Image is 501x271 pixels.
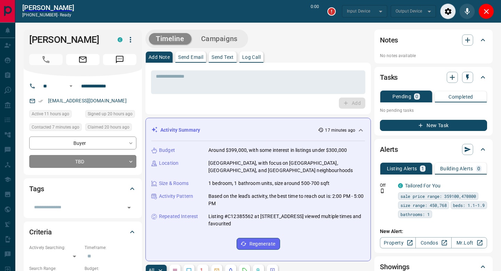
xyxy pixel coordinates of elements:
[237,238,280,250] button: Regenerate
[29,54,63,65] span: Call
[380,188,385,193] svg: Push Notification Only
[448,94,473,99] p: Completed
[48,98,127,103] a: [EMAIL_ADDRESS][DOMAIN_NAME]
[400,211,430,218] span: bathrooms: 1
[85,110,136,120] div: Mon Sep 15 2025
[159,180,189,187] p: Size & Rooms
[88,110,133,117] span: Signed up 20 hours ago
[405,183,440,188] a: Tailored For You
[149,33,191,45] button: Timeline
[453,202,485,209] span: beds: 1.1-1.9
[60,13,72,17] span: ready
[67,82,75,90] button: Open
[380,34,398,46] h2: Notes
[29,137,136,149] div: Buyer
[415,94,418,99] p: 0
[400,193,476,200] span: sale price range: 359100,470800
[29,180,136,197] div: Tags
[400,202,447,209] span: size range: 450,768
[415,237,451,248] a: Condos
[178,55,203,60] p: Send Email
[118,37,122,42] div: condos.ca
[103,54,136,65] span: Message
[85,123,136,133] div: Mon Sep 15 2025
[421,166,424,171] p: 1
[440,166,473,171] p: Building Alerts
[29,110,82,120] div: Mon Sep 15 2025
[29,224,136,240] div: Criteria
[124,203,134,212] button: Open
[29,34,107,45] h1: [PERSON_NAME]
[242,55,261,60] p: Log Call
[159,213,198,220] p: Repeated Interest
[159,160,178,167] p: Location
[38,99,43,103] svg: Email Verified
[380,120,487,131] button: New Task
[380,144,398,155] h2: Alerts
[380,32,487,48] div: Notes
[208,213,365,227] p: Listing #C12385562 at [STREET_ADDRESS] viewed multiple times and favourited
[29,155,136,168] div: TBD
[159,193,193,200] p: Activity Pattern
[212,55,234,60] p: Send Text
[29,123,82,133] div: Tue Sep 16 2025
[478,3,494,19] div: Close
[380,141,487,158] div: Alerts
[208,193,365,207] p: Based on the lead's activity, the best time to reach out is: 2:00 PM - 5:00 PM
[459,3,475,19] div: Mute
[208,180,329,187] p: 1 bedroom, 1 bathroom units, size around 500-700 sqft
[22,12,74,18] p: [PHONE_NUMBER] -
[85,245,136,251] p: Timeframe:
[149,55,170,60] p: Add Note
[380,69,487,86] div: Tasks
[29,183,44,194] h2: Tags
[325,127,355,133] p: 17 minutes ago
[22,3,74,12] a: [PERSON_NAME]
[311,3,319,19] p: 0:00
[208,147,347,154] p: Around $399,000, with some interest in listings under $300,000
[32,110,69,117] span: Active 11 hours ago
[88,124,129,131] span: Claimed 20 hours ago
[451,237,487,248] a: Mr.Loft
[380,53,487,59] p: No notes available
[29,226,52,238] h2: Criteria
[32,124,79,131] span: Contacted 7 minutes ago
[398,183,403,188] div: condos.ca
[440,3,456,19] div: Audio Settings
[380,182,394,188] p: Off
[477,166,480,171] p: 0
[387,166,417,171] p: Listing Alerts
[159,147,175,154] p: Budget
[160,126,200,134] p: Activity Summary
[380,105,487,116] p: No pending tasks
[29,245,81,251] p: Actively Searching:
[151,124,365,137] div: Activity Summary17 minutes ago
[380,72,398,83] h2: Tasks
[66,54,100,65] span: Email
[194,33,245,45] button: Campaigns
[208,160,365,174] p: [GEOGRAPHIC_DATA], with focus on [GEOGRAPHIC_DATA], [GEOGRAPHIC_DATA], and [GEOGRAPHIC_DATA] neig...
[380,237,416,248] a: Property
[380,228,487,235] p: New Alert:
[392,94,411,99] p: Pending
